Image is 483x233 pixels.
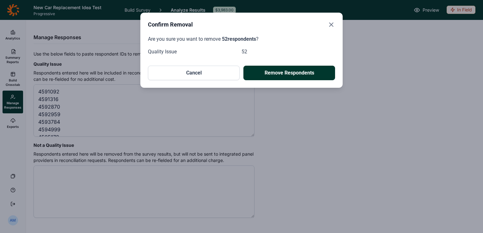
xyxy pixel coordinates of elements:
[148,35,335,43] p: Are you sure you want to remove ?
[222,36,256,42] span: 52 respondents
[148,20,193,29] h2: Confirm Removal
[327,20,335,29] button: Close
[241,48,335,56] div: 52
[148,66,240,80] button: Cancel
[148,48,241,56] div: Quality Issue
[243,66,335,80] button: Remove Respondents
